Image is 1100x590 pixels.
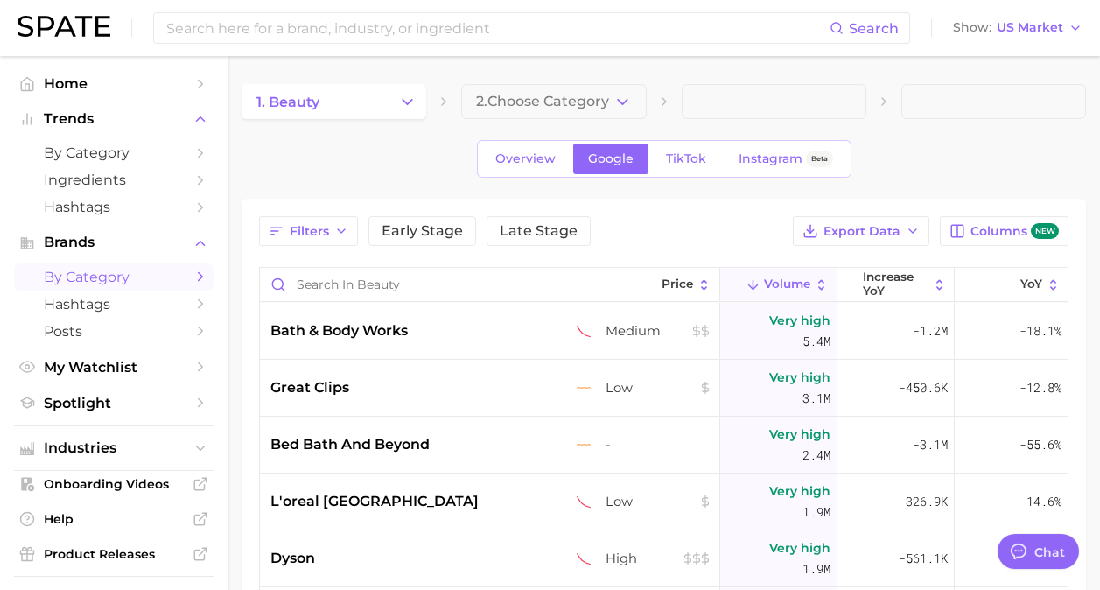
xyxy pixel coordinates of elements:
[1031,223,1059,240] span: new
[165,13,830,43] input: Search here for a brand, industry, or ingredient
[500,224,578,238] span: Late Stage
[1019,434,1061,455] span: -55.6%
[382,224,463,238] span: Early Stage
[44,395,184,411] span: Spotlight
[940,216,1068,246] button: Columnsnew
[259,216,358,246] button: Filters
[14,541,214,567] a: Product Releases
[270,548,315,569] span: dyson
[44,359,184,376] span: My Watchlist
[270,377,349,398] span: great clips
[476,94,609,109] span: 2. Choose Category
[769,424,830,445] span: Very high
[606,548,712,569] span: High
[480,144,571,174] a: Overview
[14,229,214,256] button: Brands
[823,224,900,239] span: Export Data
[260,530,1068,587] button: dysonsustained declinerHighVery high1.9m-561.1k-22.8%
[577,381,592,396] img: flat
[14,390,214,417] a: Spotlight
[270,320,408,341] span: bath & body works
[769,537,830,558] span: Very high
[802,445,830,466] span: 2.4m
[1020,277,1042,291] span: YoY
[899,377,948,398] span: -450.6k
[997,23,1063,32] span: US Market
[44,511,184,527] span: Help
[260,417,1068,474] button: bed bath and beyondflat-Very high2.4m-3.1m-55.6%
[256,94,319,110] span: 1. beauty
[764,277,810,291] span: Volume
[14,106,214,132] button: Trends
[651,144,721,174] a: TikTok
[14,318,214,345] a: Posts
[14,139,214,166] a: by Category
[769,367,830,388] span: Very high
[837,268,955,302] button: increase YoY
[955,268,1068,302] button: YoY
[666,151,706,166] span: TikTok
[270,434,430,455] span: bed bath and beyond
[44,323,184,340] span: Posts
[44,476,184,492] span: Onboarding Videos
[953,23,991,32] span: Show
[949,17,1087,39] button: ShowUS Market
[863,270,928,298] span: increase YoY
[849,20,899,37] span: Search
[720,268,837,302] button: Volume
[577,324,592,339] img: sustained decliner
[14,506,214,532] a: Help
[913,434,948,455] span: -3.1m
[44,546,184,562] span: Product Releases
[802,502,830,523] span: 1.9m
[606,320,712,341] span: Medium
[18,16,110,37] img: SPATE
[270,491,479,512] span: l'oreal [GEOGRAPHIC_DATA]
[573,144,648,174] a: Google
[811,151,828,166] span: Beta
[1019,320,1061,341] span: -18.1%
[260,360,1068,417] button: great clipsflatLowVery high3.1m-450.6k-12.8%
[802,558,830,579] span: 1.9m
[44,440,184,456] span: Industries
[802,331,830,352] span: 5.4m
[389,84,426,119] button: Change Category
[14,193,214,221] a: Hashtags
[1019,377,1061,398] span: -12.8%
[44,144,184,161] span: by Category
[793,216,929,246] button: Export Data
[14,435,214,461] button: Industries
[739,151,802,166] span: Instagram
[606,434,712,455] span: -
[724,144,848,174] a: InstagramBeta
[44,269,184,285] span: by Category
[899,491,948,512] span: -326.9k
[14,471,214,497] a: Onboarding Videos
[1019,491,1061,512] span: -14.6%
[461,84,646,119] button: 2.Choose Category
[290,224,329,239] span: Filters
[44,199,184,215] span: Hashtags
[913,320,948,341] span: -1.2m
[577,438,592,453] img: flat
[44,172,184,188] span: Ingredients
[606,377,712,398] span: Low
[588,151,634,166] span: Google
[769,310,830,331] span: Very high
[14,354,214,381] a: My Watchlist
[260,474,1068,530] button: l'oreal [GEOGRAPHIC_DATA]sustained declinerLowVery high1.9m-326.9k-14.6%
[260,303,1068,360] button: bath & body workssustained declinerMediumVery high5.4m-1.2m-18.1%
[44,111,184,127] span: Trends
[260,268,599,301] input: Search in beauty
[14,70,214,97] a: Home
[14,263,214,291] a: by Category
[899,548,948,569] span: -561.1k
[495,151,556,166] span: Overview
[242,84,389,119] a: 1. beauty
[44,75,184,92] span: Home
[44,235,184,250] span: Brands
[577,551,592,566] img: sustained decliner
[970,223,1059,240] span: Columns
[662,277,693,291] span: Price
[599,268,720,302] button: Price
